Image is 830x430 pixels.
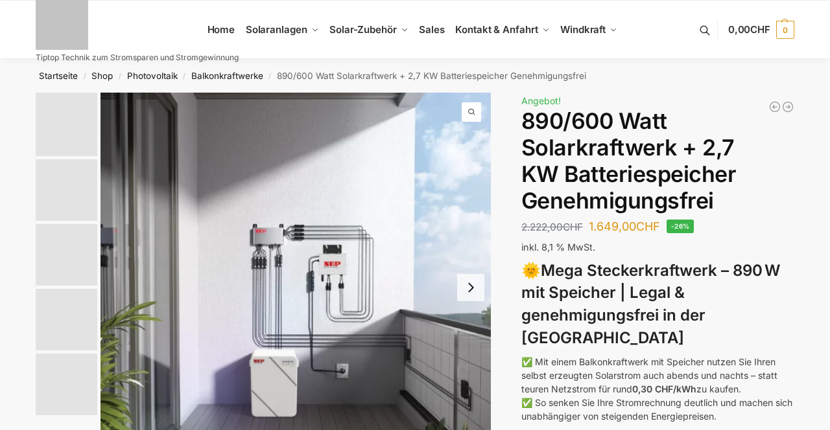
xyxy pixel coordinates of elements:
a: Balkonkraftwerk 890 Watt Solarmodulleistung mit 2kW/h Zendure Speicher [781,100,794,113]
p: ✅ Mit einem Balkonkraftwerk mit Speicher nutzen Sie Ihren selbst erzeugten Solarstrom auch abends... [521,355,794,423]
a: Shop [91,71,113,81]
button: Next slide [457,274,484,301]
a: Kontakt & Anfahrt [450,1,555,59]
a: Photovoltaik [127,71,178,81]
nav: Breadcrumb [13,59,818,93]
span: / [78,71,91,82]
span: / [178,71,191,82]
span: Solaranlagen [246,23,307,36]
span: Angebot! [521,95,561,106]
span: CHF [563,221,583,233]
a: Sales [414,1,450,59]
bdi: 1.649,00 [589,220,660,233]
strong: 0,30 CHF/kWh [632,383,696,394]
a: Solaranlagen [240,1,324,59]
bdi: 2.222,00 [521,221,583,233]
span: -26% [667,220,694,233]
span: / [263,71,277,82]
img: BDS1000 [36,289,97,350]
h3: 🌞 [521,260,794,350]
span: inkl. 8,1 % MwSt. [521,242,595,253]
span: CHF [750,23,770,36]
span: / [113,71,126,82]
a: Balkonkraftwerke [191,71,263,81]
span: Windkraft [560,23,606,36]
img: Bificial im Vergleich zu billig Modulen [36,224,97,286]
img: Bificial 30 % mehr Leistung [36,354,97,415]
a: 0,00CHF 0 [728,10,794,49]
span: 0 [776,21,794,39]
strong: Mega Steckerkraftwerk – 890 W mit Speicher | Legal & genehmigungsfrei in der [GEOGRAPHIC_DATA] [521,261,780,347]
span: CHF [636,220,660,233]
span: 0,00 [728,23,770,36]
a: Windkraft [555,1,623,59]
a: Solar-Zubehör [324,1,414,59]
a: Balkonkraftwerk 600/810 Watt Fullblack [768,100,781,113]
h1: 890/600 Watt Solarkraftwerk + 2,7 KW Batteriespeicher Genehmigungsfrei [521,108,794,214]
p: Tiptop Technik zum Stromsparen und Stromgewinnung [36,54,239,62]
a: Startseite [39,71,78,81]
img: Balkonkraftwerk mit 2,7kw Speicher [36,93,97,156]
span: Sales [419,23,445,36]
span: Solar-Zubehör [329,23,397,36]
img: Balkonkraftwerk mit 2,7kw Speicher [36,159,97,221]
span: Kontakt & Anfahrt [455,23,538,36]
